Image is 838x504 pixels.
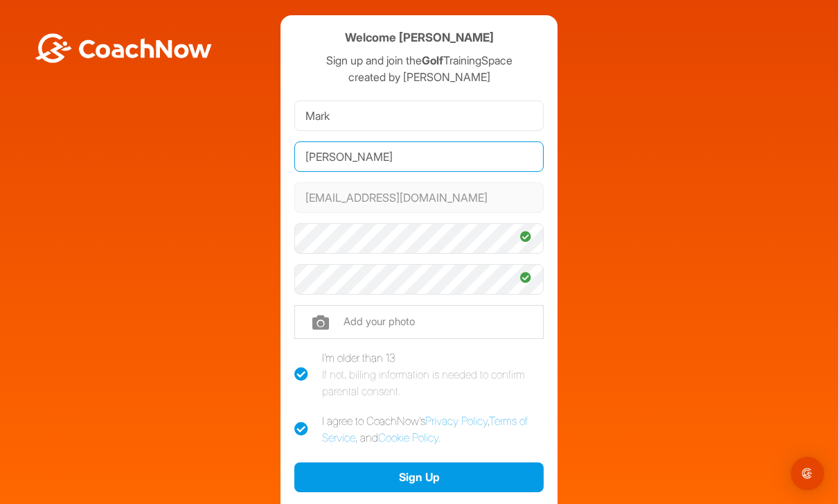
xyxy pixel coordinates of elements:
div: Open Intercom Messenger [791,457,824,490]
strong: Golf [422,53,443,67]
a: Privacy Policy [425,414,488,428]
p: Sign up and join the TrainingSpace [294,52,544,69]
p: created by [PERSON_NAME] [294,69,544,85]
input: Last Name [294,141,544,172]
input: First Name [294,101,544,131]
div: I'm older than 13 [322,349,544,399]
label: I agree to CoachNow's , , and . [294,412,544,446]
img: BwLJSsUCoWCh5upNqxVrqldRgqLPVwmV24tXu5FoVAoFEpwwqQ3VIfuoInZCoVCoTD4vwADAC3ZFMkVEQFDAAAAAElFTkSuQmCC [33,33,213,63]
h4: Welcome [PERSON_NAME] [345,29,494,46]
button: Sign Up [294,462,544,492]
a: Terms of Service [322,414,528,444]
div: If not, billing information is needed to confirm parental consent. [322,366,544,399]
input: Email [294,182,544,213]
a: Cookie Policy [378,431,438,444]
